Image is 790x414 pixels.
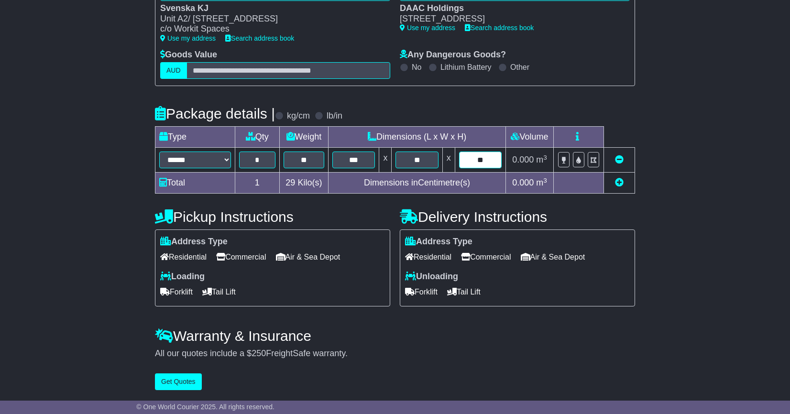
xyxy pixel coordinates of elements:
span: © One World Courier 2025. All rights reserved. [136,403,274,411]
td: 1 [235,173,280,194]
a: Search address book [225,34,294,42]
td: Total [155,173,235,194]
span: Air & Sea Depot [521,250,585,264]
span: m [536,178,547,187]
label: No [412,63,421,72]
span: Forklift [160,284,193,299]
label: Other [510,63,529,72]
span: 0.000 [512,155,534,164]
span: Tail Lift [202,284,236,299]
label: Any Dangerous Goods? [400,50,506,60]
span: Forklift [405,284,438,299]
td: Type [155,127,235,148]
td: Volume [505,127,553,148]
div: DAAC Holdings [400,3,620,14]
div: Svenska KJ [160,3,381,14]
td: x [442,148,455,173]
td: Dimensions in Centimetre(s) [329,173,506,194]
span: Commercial [216,250,266,264]
span: 0.000 [512,178,534,187]
a: Add new item [615,178,624,187]
span: 29 [285,178,295,187]
label: Goods Value [160,50,217,60]
label: Lithium Battery [440,63,492,72]
td: Qty [235,127,280,148]
button: Get Quotes [155,373,202,390]
td: Dimensions (L x W x H) [329,127,506,148]
label: kg/cm [287,111,310,121]
label: lb/in [327,111,342,121]
label: Address Type [160,237,228,247]
h4: Pickup Instructions [155,209,390,225]
span: Residential [405,250,451,264]
a: Remove this item [615,155,624,164]
a: Search address book [465,24,534,32]
span: Residential [160,250,207,264]
h4: Warranty & Insurance [155,328,635,344]
td: Kilo(s) [279,173,329,194]
label: Address Type [405,237,472,247]
sup: 3 [543,177,547,184]
div: All our quotes include a $ FreightSafe warranty. [155,349,635,359]
span: m [536,155,547,164]
sup: 3 [543,154,547,161]
div: Unit A2/ [STREET_ADDRESS] [160,14,381,24]
label: Unloading [405,272,458,282]
h4: Delivery Instructions [400,209,635,225]
a: Use my address [160,34,216,42]
span: 250 [252,349,266,358]
span: Commercial [461,250,511,264]
span: Air & Sea Depot [276,250,340,264]
label: AUD [160,62,187,79]
a: Use my address [400,24,455,32]
td: Weight [279,127,329,148]
span: Tail Lift [447,284,481,299]
div: c/o Workit Spaces [160,24,381,34]
h4: Package details | [155,106,275,121]
td: x [379,148,392,173]
label: Loading [160,272,205,282]
div: [STREET_ADDRESS] [400,14,620,24]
